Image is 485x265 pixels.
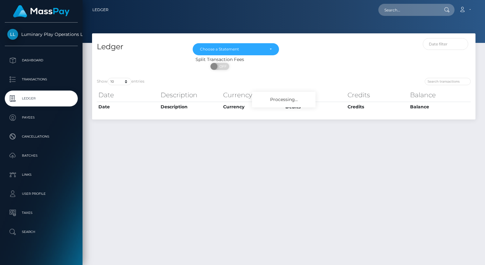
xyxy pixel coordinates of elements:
[159,102,221,112] th: Description
[92,3,109,17] a: Ledger
[5,186,78,202] a: User Profile
[214,63,230,70] span: OFF
[5,52,78,68] a: Dashboard
[5,91,78,106] a: Ledger
[7,170,75,180] p: Links
[97,41,183,52] h4: Ledger
[346,89,408,101] th: Credits
[423,38,468,50] input: Date filter
[7,56,75,65] p: Dashboard
[5,224,78,240] a: Search
[409,89,471,101] th: Balance
[7,151,75,160] p: Batches
[425,78,471,85] input: Search transactions
[5,31,78,37] span: Luminary Play Operations Limited
[7,189,75,199] p: User Profile
[222,89,284,101] th: Currency
[97,89,159,101] th: Date
[193,43,279,55] button: Choose a Statement
[13,5,70,17] img: MassPay Logo
[5,129,78,145] a: Cancellations
[92,56,348,63] div: Split Transaction Fees
[7,75,75,84] p: Transactions
[5,110,78,126] a: Payees
[5,148,78,164] a: Batches
[7,113,75,122] p: Payees
[159,89,221,101] th: Description
[7,94,75,103] p: Ledger
[5,71,78,87] a: Transactions
[97,102,159,112] th: Date
[284,89,346,101] th: Debits
[7,132,75,141] p: Cancellations
[346,102,408,112] th: Credits
[200,47,264,52] div: Choose a Statement
[97,78,144,85] label: Show entries
[5,205,78,221] a: Taxes
[7,227,75,237] p: Search
[7,29,18,40] img: Luminary Play Operations Limited
[7,208,75,218] p: Taxes
[252,92,316,107] div: Processing...
[108,78,131,85] select: Showentries
[222,102,284,112] th: Currency
[409,102,471,112] th: Balance
[5,167,78,183] a: Links
[378,4,438,16] input: Search...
